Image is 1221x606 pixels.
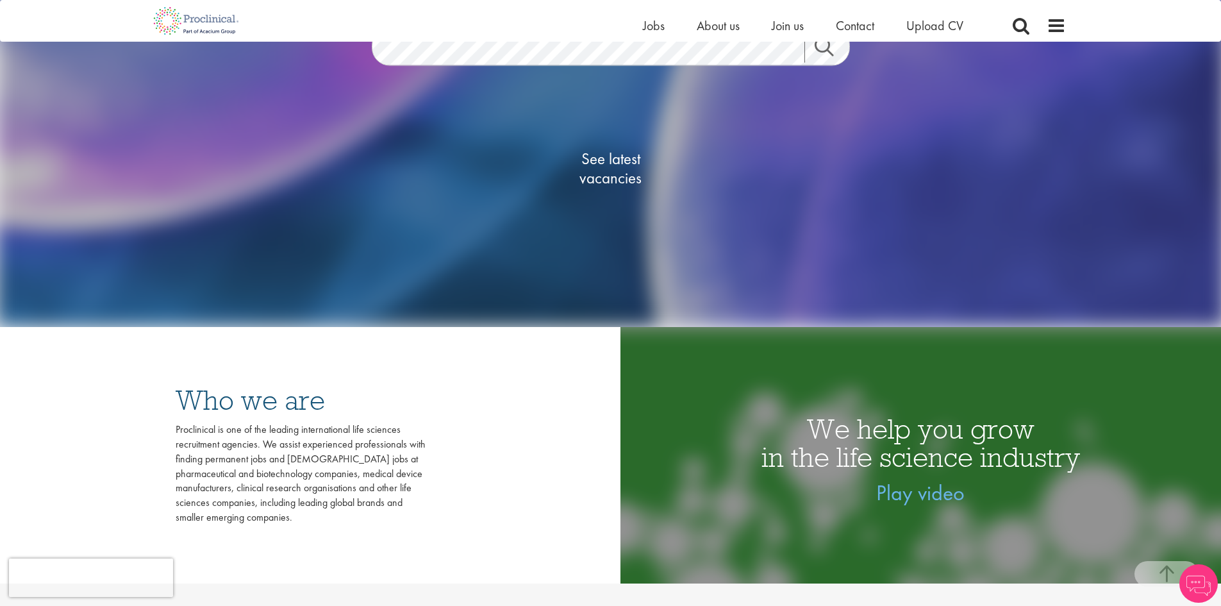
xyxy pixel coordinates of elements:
[643,17,665,34] a: Jobs
[9,559,173,597] iframe: reCAPTCHA
[836,17,874,34] a: Contact
[876,479,965,507] a: Play video
[547,97,675,239] a: See latestvacancies
[547,149,675,187] span: See latest vacancies
[772,17,804,34] a: Join us
[804,37,860,62] a: Job search submit button
[697,17,740,34] a: About us
[176,386,426,414] h3: Who we are
[906,17,963,34] a: Upload CV
[1179,564,1218,603] img: Chatbot
[176,423,426,525] div: Proclinical is one of the leading international life sciences recruitment agencies. We assist exp...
